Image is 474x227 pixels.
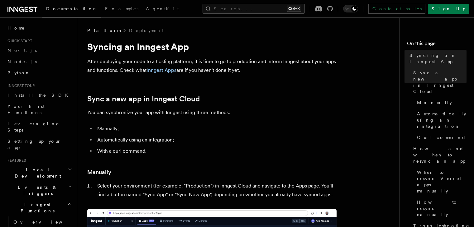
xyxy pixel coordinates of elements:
a: Inngest Apps [146,67,176,73]
a: Manually [87,168,111,177]
a: How to resync manually [414,197,467,220]
a: Deployment [129,27,164,34]
span: Overview [13,220,78,225]
span: Quick start [5,39,32,44]
a: Sync a new app in Inngest Cloud [411,67,467,97]
span: Syncing an Inngest App [409,52,467,65]
a: Node.js [5,56,73,67]
p: You can synchronize your app with Inngest using three methods: [87,108,337,117]
li: With a curl command. [95,147,337,155]
span: Inngest Functions [5,202,67,214]
a: Automatically using an integration [414,108,467,132]
a: Python [5,67,73,78]
span: Features [5,158,26,163]
span: AgentKit [146,6,179,11]
a: Sign Up [428,4,469,14]
span: Install the SDK [7,93,72,98]
span: Events & Triggers [5,184,68,197]
li: Select your environment (for example, "Production") in Inngest Cloud and navigate to the Apps pag... [95,182,337,199]
a: Install the SDK [5,90,73,101]
span: Sync a new app in Inngest Cloud [413,70,467,95]
span: Automatically using an integration [417,111,467,129]
span: Next.js [7,48,37,53]
span: Setting up your app [7,139,61,150]
span: How and when to resync an app [413,146,467,164]
p: After deploying your code to a hosting platform, it is time to go to production and inform Innges... [87,57,337,75]
span: When to resync Vercel apps manually [417,169,467,194]
button: Search...Ctrl+K [203,4,305,14]
a: Examples [101,2,142,17]
button: Local Development [5,164,73,182]
span: Manually [417,100,452,106]
a: Setting up your app [5,136,73,153]
a: Contact sales [368,4,425,14]
span: How to resync manually [417,199,467,218]
button: Events & Triggers [5,182,73,199]
a: Documentation [42,2,101,17]
a: Leveraging Steps [5,118,73,136]
kbd: Ctrl+K [287,6,301,12]
span: Documentation [46,6,98,11]
a: Sync a new app in Inngest Cloud [87,95,200,103]
button: Toggle dark mode [343,5,358,12]
a: Home [5,22,73,34]
a: Next.js [5,45,73,56]
span: Platform [87,27,120,34]
span: Python [7,70,30,75]
li: Automatically using an integration; [95,136,337,144]
a: Curl command [414,132,467,143]
span: Examples [105,6,138,11]
span: Inngest tour [5,83,35,88]
span: Home [7,25,25,31]
h1: Syncing an Inngest App [87,41,337,52]
span: Your first Functions [7,104,45,115]
button: Inngest Functions [5,199,73,216]
a: Syncing an Inngest App [407,50,467,67]
a: AgentKit [142,2,183,17]
a: When to resync Vercel apps manually [414,167,467,197]
a: Manually [414,97,467,108]
span: Node.js [7,59,37,64]
span: Curl command [417,134,466,141]
a: How and when to resync an app [411,143,467,167]
li: Manually; [95,124,337,133]
a: Your first Functions [5,101,73,118]
h4: On this page [407,40,467,50]
span: Leveraging Steps [7,121,60,132]
span: Local Development [5,167,68,179]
